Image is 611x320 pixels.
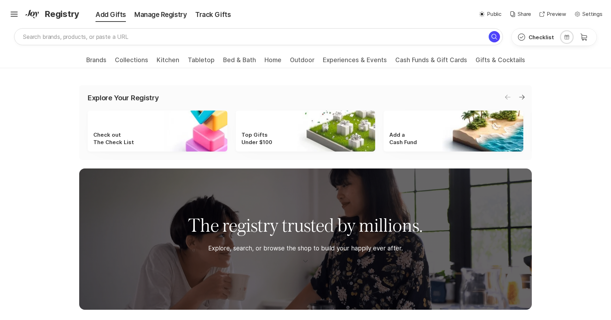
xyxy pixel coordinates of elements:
[115,57,148,68] a: Collections
[208,243,403,254] div: Explore, search, or browse the shop to build your happily ever after.
[88,94,159,102] p: Explore Your Registry
[14,28,503,45] input: Search brands, products, or paste a URL
[242,131,272,146] span: Top Gifts Under $100
[547,10,566,18] p: Preview
[582,10,603,18] p: Settings
[575,10,603,18] button: Settings
[487,10,501,18] p: Public
[389,131,417,146] span: Add a Cash Fund
[93,131,134,146] span: Check out The Check List
[157,57,179,68] a: Kitchen
[540,10,566,18] button: Preview
[476,57,525,68] a: Gifts & Cocktails
[188,213,423,237] h1: The registry trusted by millions.
[395,57,467,68] a: Cash Funds & Gift Cards
[45,8,79,20] span: Registry
[188,57,215,68] a: Tabletop
[130,10,191,20] div: Manage Registry
[479,10,501,18] button: Public
[512,29,560,46] button: Checklist
[191,10,235,20] div: Track Gifts
[489,31,500,42] button: Search for
[81,10,130,20] div: Add Gifts
[223,57,256,68] a: Bed & Bath
[290,57,314,68] a: Outdoor
[86,57,106,68] a: Brands
[264,57,281,68] a: Home
[518,10,531,18] p: Share
[323,57,387,68] a: Experiences & Events
[510,10,531,18] button: Share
